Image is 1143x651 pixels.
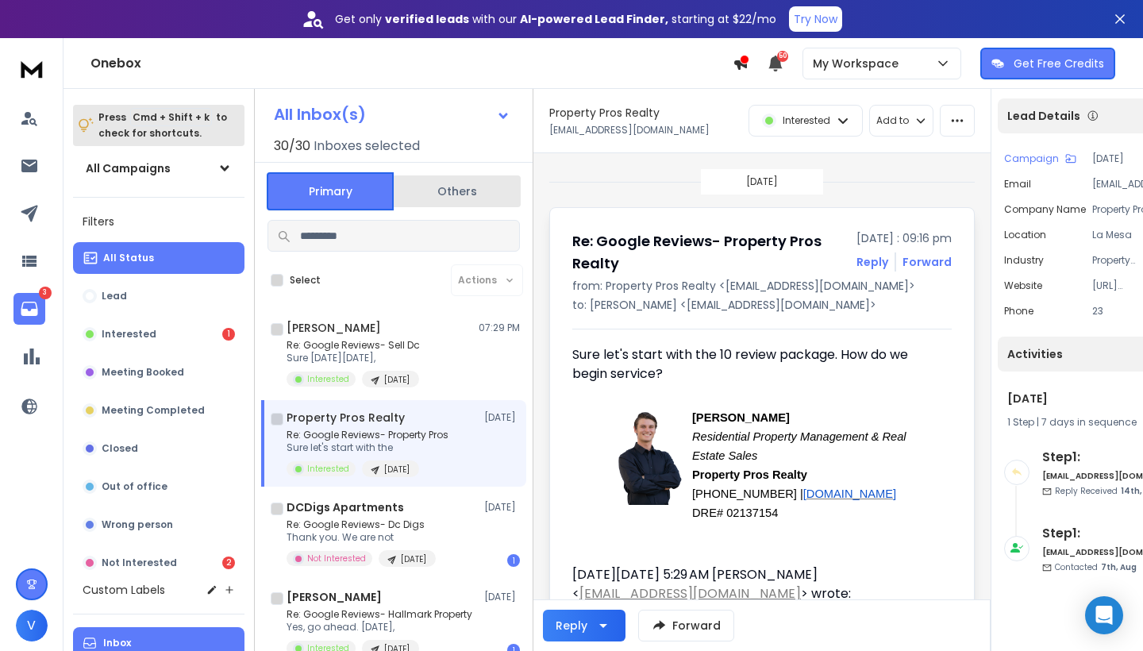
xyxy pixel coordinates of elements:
div: 1 [507,554,520,567]
p: Interested [783,114,830,127]
button: All Campaigns [73,152,244,184]
div: Reply [556,618,587,634]
p: website [1004,279,1042,292]
p: Re: Google Reviews- Property Pros [287,429,448,441]
p: Meeting Completed [102,404,205,417]
p: Add to [876,114,909,127]
div: [DATE][DATE] 5:29 AM [PERSON_NAME] < > wrote: [572,565,939,603]
p: Phone [1004,305,1033,318]
p: Lead [102,290,127,302]
span: Cmd + Shift + k [130,108,212,126]
span: [PHONE_NUMBER] | [692,487,803,500]
p: Out of office [102,480,167,493]
button: Out of office [73,471,244,503]
p: [DATE] [484,411,520,424]
p: Not Interested [307,553,366,564]
button: Lead [73,280,244,312]
div: Forward [902,254,952,270]
button: Primary [267,172,394,210]
span: 1 Step [1007,415,1034,429]
button: Interested1 [73,318,244,350]
span: [DOMAIN_NAME] [803,487,896,500]
p: [DATE] [484,591,520,603]
h1: DCDigs Apartments [287,499,404,515]
p: Sure let's start with the [287,441,448,454]
p: Re: Google Reviews- Sell Dc [287,339,420,352]
p: [EMAIL_ADDRESS][DOMAIN_NAME] [549,124,710,137]
button: Reply [543,610,625,641]
span: Residential Property Management & Real Estate Sales [692,430,910,462]
p: [DATE] [401,553,426,565]
a: 3 [13,293,45,325]
span: 7 days in sequence [1041,415,1137,429]
button: Meeting Booked [73,356,244,388]
p: [DATE] [384,374,410,386]
label: Select [290,274,321,287]
h1: [PERSON_NAME] [287,320,381,336]
p: Interested [102,328,156,341]
div: 1 [222,328,235,341]
p: Get only with our starting at $22/mo [335,11,776,27]
p: [DATE] [384,464,410,476]
h1: [PERSON_NAME] [287,589,382,605]
a: [EMAIL_ADDRESS][DOMAIN_NAME] [579,584,801,603]
p: Wrong person [102,518,173,531]
div: 2 [222,557,235,569]
p: Interested [307,373,349,385]
h3: Inboxes selected [314,137,420,156]
p: Closed [102,442,138,455]
p: Not Interested [102,557,177,569]
p: Re: Google Reviews- Dc Digs [287,518,436,531]
p: Sure [DATE][DATE], [287,352,420,364]
p: [DATE] [484,501,520,514]
button: V [16,610,48,641]
button: Wrong person [73,509,244,541]
p: to: [PERSON_NAME] <[EMAIL_ADDRESS][DOMAIN_NAME]> [572,297,952,313]
p: Try Now [794,11,837,27]
p: industry [1004,254,1044,267]
p: Interested [307,463,349,475]
h1: Onebox [90,54,733,73]
button: All Inbox(s) [261,98,523,130]
button: All Status [73,242,244,274]
h3: Filters [73,210,244,233]
button: Get Free Credits [980,48,1115,79]
a: [DOMAIN_NAME] [803,484,896,503]
h1: Property Pros Realty [549,105,660,121]
h1: Property Pros Realty [287,410,405,426]
p: Yes, go ahead. [DATE], [287,621,472,634]
p: Thank you. We are not [287,531,436,544]
div: Open Intercom Messenger [1085,596,1123,634]
p: Email [1004,178,1031,191]
p: Re: Google Reviews- Hallmark Property [287,608,472,621]
span: DRE# 02137154 [692,507,778,519]
button: Meeting Completed [73,395,244,426]
p: 3 [39,287,52,299]
p: My Workspace [813,56,905,71]
div: Sure let's start with the 10 review package. How do we begin service? [572,345,939,383]
p: Get Free Credits [1014,56,1104,71]
p: Contacted [1055,561,1137,573]
span: 50 [777,51,788,62]
button: Campaign [1004,152,1076,165]
p: [DATE] : 09:16 pm [856,230,952,246]
span: 7th, Aug [1101,561,1137,573]
img: AD_4nXf_Ntb9ZAb9x_Oq0UbwP4C8oz7Qnk9XoL543uzFXqNlMu998kCZ8dyf36fOtFWtQEplsGlM91QzNcwRSuPhXVthBeRQ_... [617,408,682,506]
p: Meeting Booked [102,366,184,379]
strong: AI-powered Lead Finder, [520,11,668,27]
button: Closed [73,433,244,464]
button: Try Now [789,6,842,32]
p: All Status [103,252,154,264]
p: Press to check for shortcuts. [98,110,227,141]
img: logo [16,54,48,83]
button: Others [394,174,521,209]
h1: All Inbox(s) [274,106,366,122]
p: [DATE] [746,175,778,188]
p: Campaign [1004,152,1059,165]
strong: verified leads [385,11,469,27]
span: 30 / 30 [274,137,310,156]
button: Not Interested2 [73,547,244,579]
p: 07:29 PM [479,322,520,334]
